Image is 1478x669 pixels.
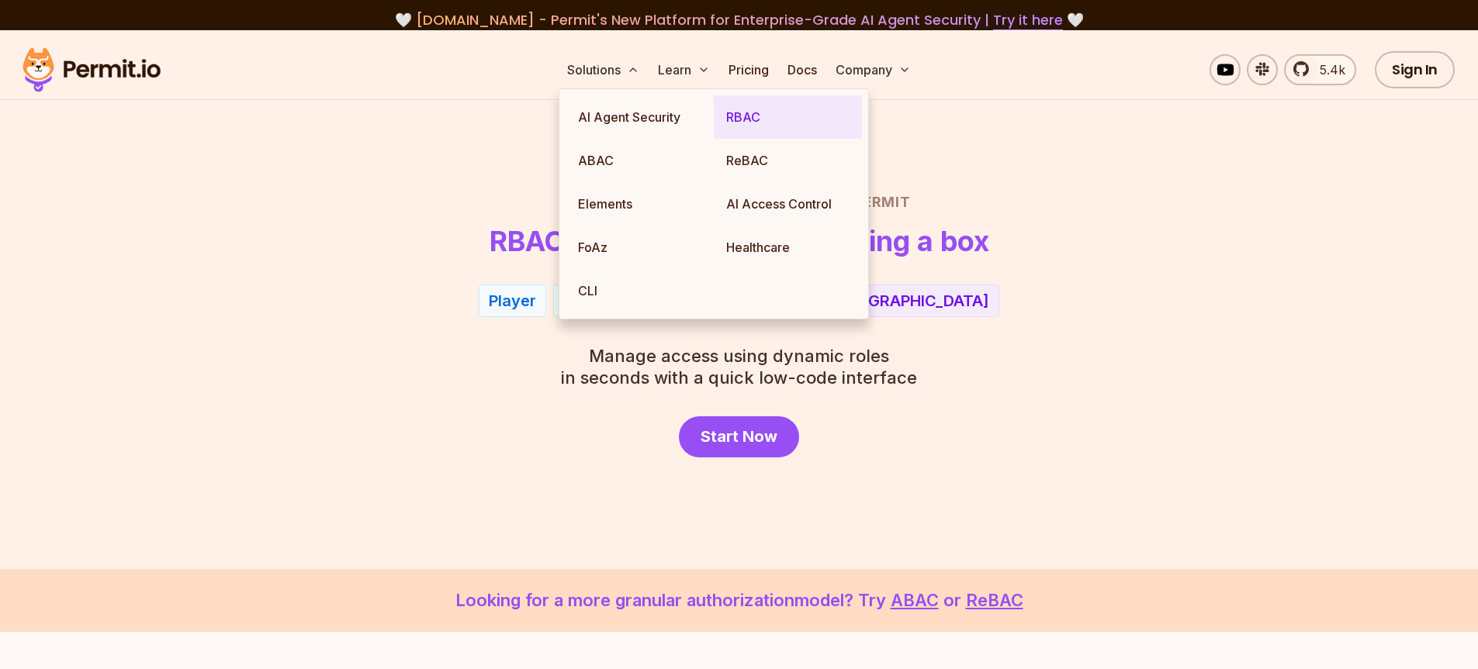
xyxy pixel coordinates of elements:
[891,590,939,610] a: ABAC
[566,226,714,269] a: FoAz
[714,226,862,269] a: Healthcare
[566,182,714,226] a: Elements
[1310,60,1345,79] span: 5.4k
[37,9,1441,31] div: 🤍 🤍
[679,416,799,457] a: Start Now
[1375,51,1455,88] a: Sign In
[652,54,716,85] button: Learn
[781,54,823,85] a: Docs
[561,345,917,388] p: in seconds with a quick low-code interface
[829,54,917,85] button: Company
[416,10,1063,29] span: [DOMAIN_NAME] - Permit's New Platform for Enterprise-Grade AI Agent Security |
[561,54,646,85] button: Solutions
[966,590,1023,610] a: ReBAC
[722,54,775,85] a: Pricing
[561,345,917,367] span: Manage access using dynamic roles
[566,95,714,139] a: AI Agent Security
[714,95,862,139] a: RBAC
[993,10,1063,30] a: Try it here
[16,43,168,96] img: Permit logo
[566,139,714,182] a: ABAC
[489,290,536,312] div: Player
[701,426,777,447] span: Start Now
[37,588,1441,613] p: Looking for a more granular authorization model? Try or
[196,191,1282,213] h2: Role Based Access Control
[490,226,989,257] h1: RBAC now as easy as checking a box
[566,269,714,312] a: CLI
[1284,54,1356,85] a: 5.4k
[714,182,862,226] a: AI Access Control
[714,139,862,182] a: ReBAC
[787,290,989,312] div: From [GEOGRAPHIC_DATA]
